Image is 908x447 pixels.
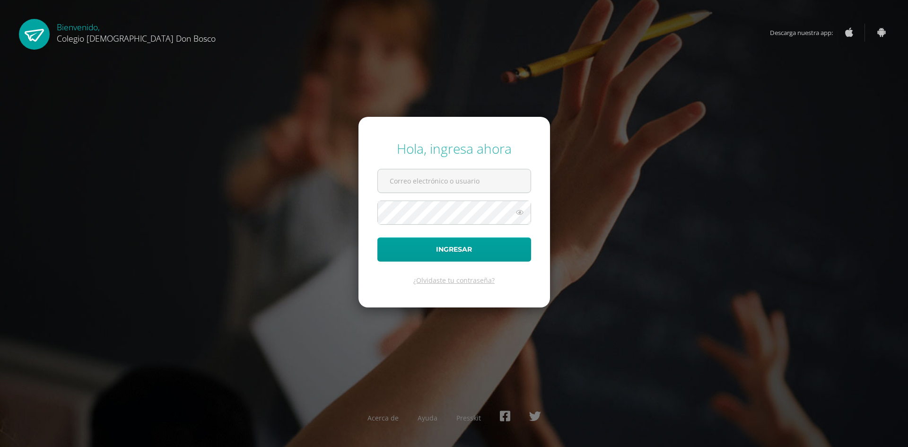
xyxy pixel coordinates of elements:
[770,24,842,42] span: Descarga nuestra app:
[57,33,216,44] span: Colegio [DEMOGRAPHIC_DATA] Don Bosco
[377,140,531,158] div: Hola, ingresa ahora
[456,413,481,422] a: Presskit
[57,19,216,44] div: Bienvenido,
[367,413,399,422] a: Acerca de
[413,276,495,285] a: ¿Olvidaste tu contraseña?
[377,237,531,262] button: Ingresar
[378,169,531,193] input: Correo electrónico o usuario
[418,413,437,422] a: Ayuda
